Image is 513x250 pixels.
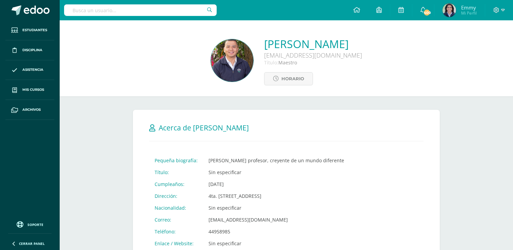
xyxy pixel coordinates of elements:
td: [PERSON_NAME] profesor, creyente de un mundo diferente [203,154,350,166]
a: Asistencia [5,60,54,80]
a: Archivos [5,100,54,120]
span: 400 [423,9,431,16]
td: Cumpleaños: [149,178,203,190]
span: Maestro [278,59,297,66]
a: Soporte [8,220,52,229]
span: Archivos [22,107,41,112]
a: Horario [264,72,313,85]
td: Dirección: [149,190,203,202]
span: Estudiantes [22,27,47,33]
span: Soporte [27,222,43,227]
td: [EMAIL_ADDRESS][DOMAIN_NAME] [203,214,350,226]
td: 4ta. [STREET_ADDRESS] [203,190,350,202]
img: e16894996989beb602ff59e224329bde.png [211,39,253,82]
td: 44958985 [203,226,350,237]
span: Horario [281,72,304,85]
div: [EMAIL_ADDRESS][DOMAIN_NAME] [264,51,362,59]
td: Pequeña biografía: [149,154,203,166]
td: Sin especificar [203,202,350,214]
td: Correo: [149,214,203,226]
a: [PERSON_NAME] [264,37,362,51]
td: [DATE] [203,178,350,190]
td: Título: [149,166,203,178]
span: Emmy [461,4,477,11]
span: Asistencia [22,67,43,72]
td: Nacionalidad: [149,202,203,214]
span: Mis cursos [22,87,44,92]
td: Teléfono: [149,226,203,237]
td: Sin especificar [203,166,350,178]
td: Enlace / Website: [149,237,203,249]
span: Acerca de [PERSON_NAME] [159,123,249,132]
img: 929bedaf265c699706e21c4c0cba74d6.png [442,3,456,17]
input: Busca un usuario... [64,4,217,16]
td: Sin especificar [203,237,350,249]
a: Estudiantes [5,20,54,40]
span: Disciplina [22,47,42,53]
span: Título: [264,59,278,66]
span: Cerrar panel [19,241,45,246]
a: Disciplina [5,40,54,60]
a: Mis cursos [5,80,54,100]
span: Mi Perfil [461,10,477,16]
